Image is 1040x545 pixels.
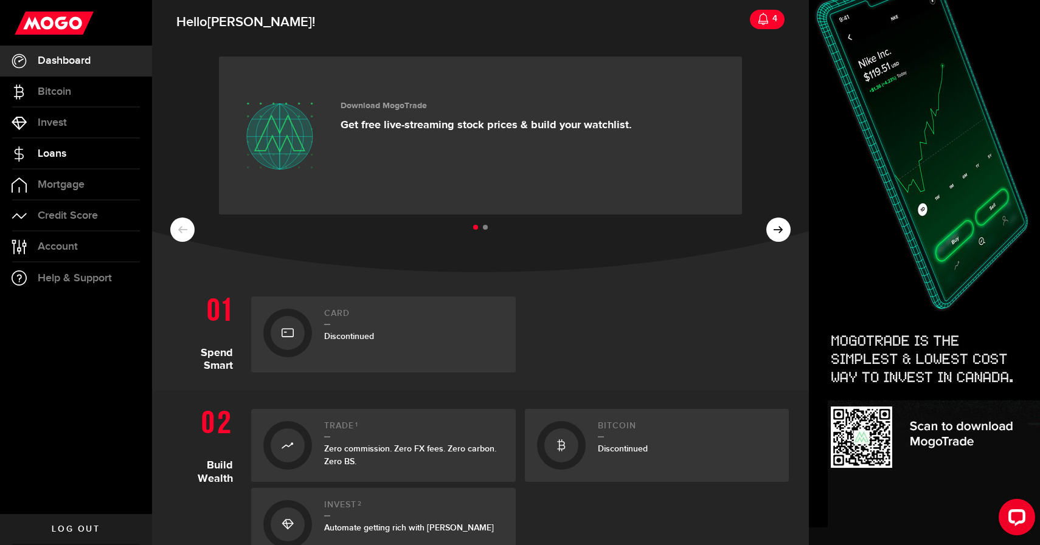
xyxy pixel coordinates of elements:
[251,409,516,482] a: Trade1Zero commission. Zero FX fees. Zero carbon. Zero BS.
[355,421,358,428] sup: 1
[769,6,777,32] div: 4
[989,494,1040,545] iframe: LiveChat chat widget
[598,421,777,437] h2: Bitcoin
[52,525,100,533] span: Log out
[750,10,785,29] a: 4
[341,101,632,111] h3: Download MogoTrade
[38,55,91,66] span: Dashboard
[324,500,504,516] h2: Invest
[525,409,789,482] a: BitcoinDiscontinued
[341,118,632,132] p: Get free live-streaming stock prices & build your watchlist.
[38,117,67,128] span: Invest
[251,296,516,372] a: CardDiscontinued
[598,444,648,454] span: Discontinued
[324,523,494,533] span: Automate getting rich with [PERSON_NAME]
[38,148,66,159] span: Loans
[207,14,312,30] span: [PERSON_NAME]
[38,210,98,221] span: Credit Score
[38,179,85,190] span: Mortgage
[324,309,504,325] h2: Card
[38,86,71,97] span: Bitcoin
[324,331,374,341] span: Discontinued
[358,500,362,507] sup: 2
[324,421,504,437] h2: Trade
[38,241,78,252] span: Account
[172,290,242,372] h1: Spend Smart
[176,10,315,35] span: Hello !
[38,273,112,284] span: Help & Support
[324,444,496,467] span: Zero commission. Zero FX fees. Zero carbon. Zero BS.
[219,57,742,214] a: Download MogoTrade Get free live-streaming stock prices & build your watchlist.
